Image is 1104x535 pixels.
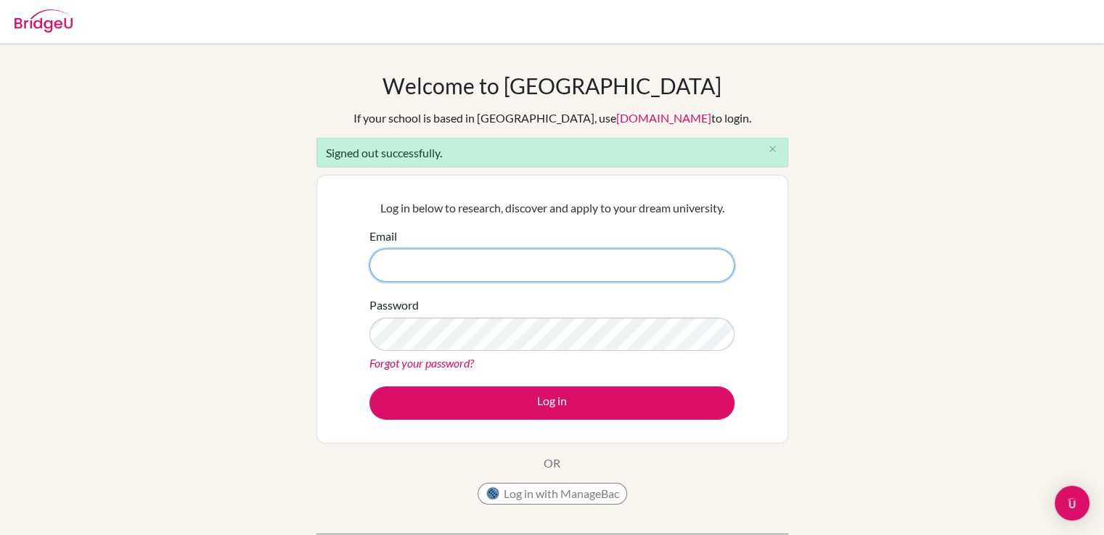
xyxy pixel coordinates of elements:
p: Log in below to research, discover and apply to your dream university. [369,199,735,217]
div: Signed out successfully. [316,138,788,167]
div: Open Intercom Messenger [1055,486,1089,521]
button: Close [759,138,788,160]
button: Log in with ManageBac [478,483,627,505]
a: [DOMAIN_NAME] [616,111,711,125]
button: Log in [369,386,735,420]
i: close [767,144,778,154]
h1: Welcome to [GEOGRAPHIC_DATA] [383,72,721,99]
label: Email [369,228,397,245]
label: Password [369,296,419,314]
p: OR [544,455,560,472]
img: Bridge-U [15,9,73,33]
div: If your school is based in [GEOGRAPHIC_DATA], use to login. [353,109,751,127]
a: Forgot your password? [369,356,474,370]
